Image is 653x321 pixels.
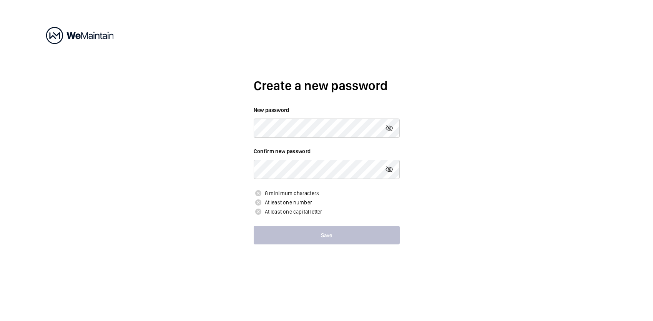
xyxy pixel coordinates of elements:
label: New password [254,106,400,114]
label: Confirm new password [254,147,400,155]
h2: Create a new password [254,77,400,95]
button: Save [254,226,400,244]
p: At least one capital letter [254,207,400,216]
p: At least one number [254,198,400,207]
p: 8 minimum characters [254,189,400,198]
